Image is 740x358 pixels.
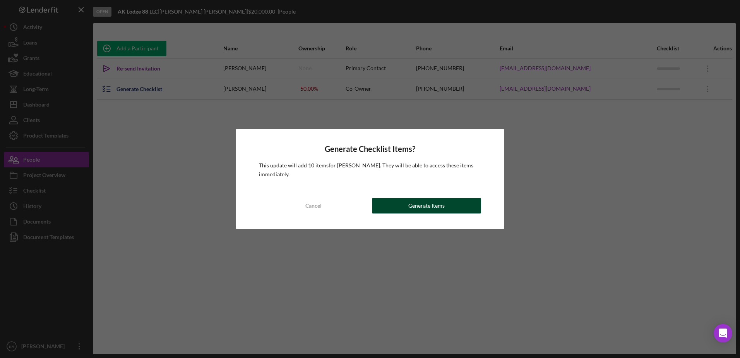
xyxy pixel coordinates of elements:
div: Cancel [305,198,322,213]
div: Generate Items [408,198,445,213]
p: This update will add 10 items for [PERSON_NAME] . They will be able to access these items immedia... [259,161,481,179]
button: Cancel [259,198,368,213]
h4: Generate Checklist Items? [259,145,481,153]
div: Open Intercom Messenger [714,324,732,343]
button: Generate Items [372,198,481,213]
